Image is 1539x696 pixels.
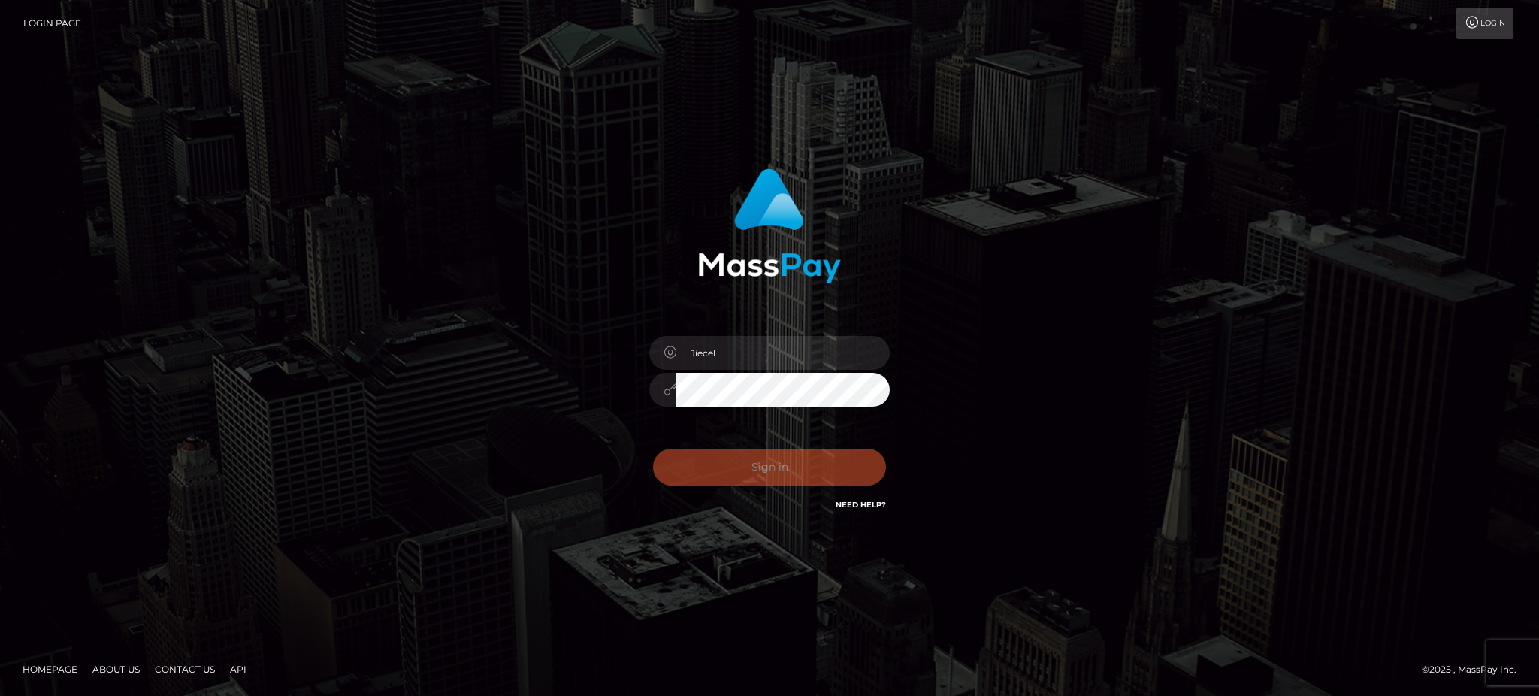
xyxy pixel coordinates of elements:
a: Login Page [23,8,81,39]
a: Need Help? [836,500,886,510]
input: Username... [676,336,890,370]
a: Homepage [17,658,83,681]
a: Login [1456,8,1513,39]
a: Contact Us [149,658,221,681]
img: MassPay Login [698,168,841,283]
a: About Us [86,658,146,681]
div: © 2025 , MassPay Inc. [1422,661,1528,678]
a: API [224,658,252,681]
